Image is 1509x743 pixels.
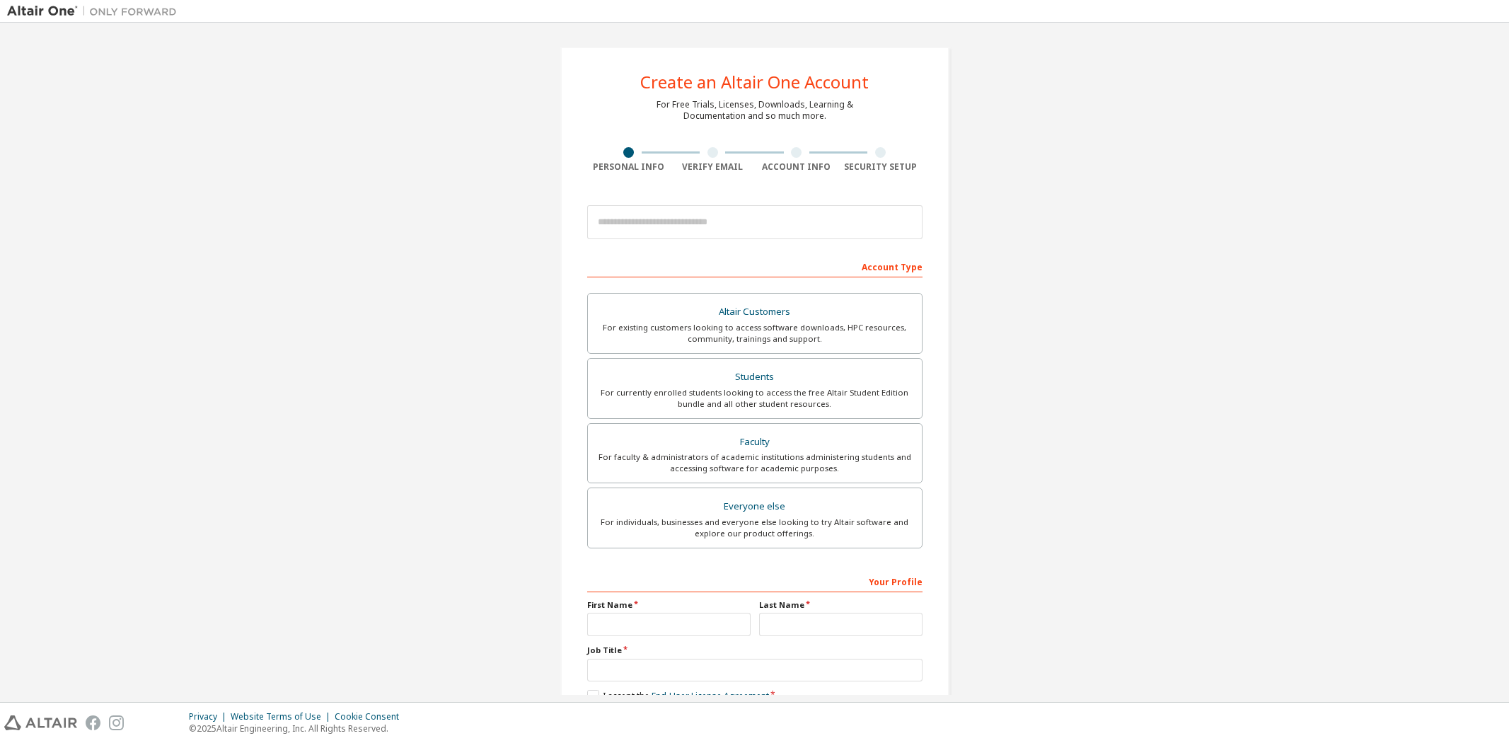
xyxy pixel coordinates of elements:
label: I accept the [587,690,769,702]
div: Personal Info [587,161,671,173]
div: Security Setup [838,161,923,173]
img: facebook.svg [86,715,100,730]
div: Privacy [189,711,231,722]
div: Website Terms of Use [231,711,335,722]
div: Create an Altair One Account [640,74,869,91]
div: Account Info [755,161,839,173]
div: For currently enrolled students looking to access the free Altair Student Edition bundle and all ... [596,387,913,410]
img: altair_logo.svg [4,715,77,730]
div: Students [596,367,913,387]
div: Your Profile [587,570,923,592]
div: Altair Customers [596,302,913,322]
a: End-User License Agreement [652,690,769,702]
label: First Name [587,599,751,611]
img: Altair One [7,4,184,18]
div: Faculty [596,432,913,452]
label: Job Title [587,645,923,656]
img: instagram.svg [109,715,124,730]
p: © 2025 Altair Engineering, Inc. All Rights Reserved. [189,722,407,735]
div: Verify Email [671,161,755,173]
div: For existing customers looking to access software downloads, HPC resources, community, trainings ... [596,322,913,345]
div: Cookie Consent [335,711,407,722]
div: For individuals, businesses and everyone else looking to try Altair software and explore our prod... [596,517,913,539]
div: Everyone else [596,497,913,517]
label: Last Name [759,599,923,611]
div: For faculty & administrators of academic institutions administering students and accessing softwa... [596,451,913,474]
div: Account Type [587,255,923,277]
div: For Free Trials, Licenses, Downloads, Learning & Documentation and so much more. [657,99,853,122]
